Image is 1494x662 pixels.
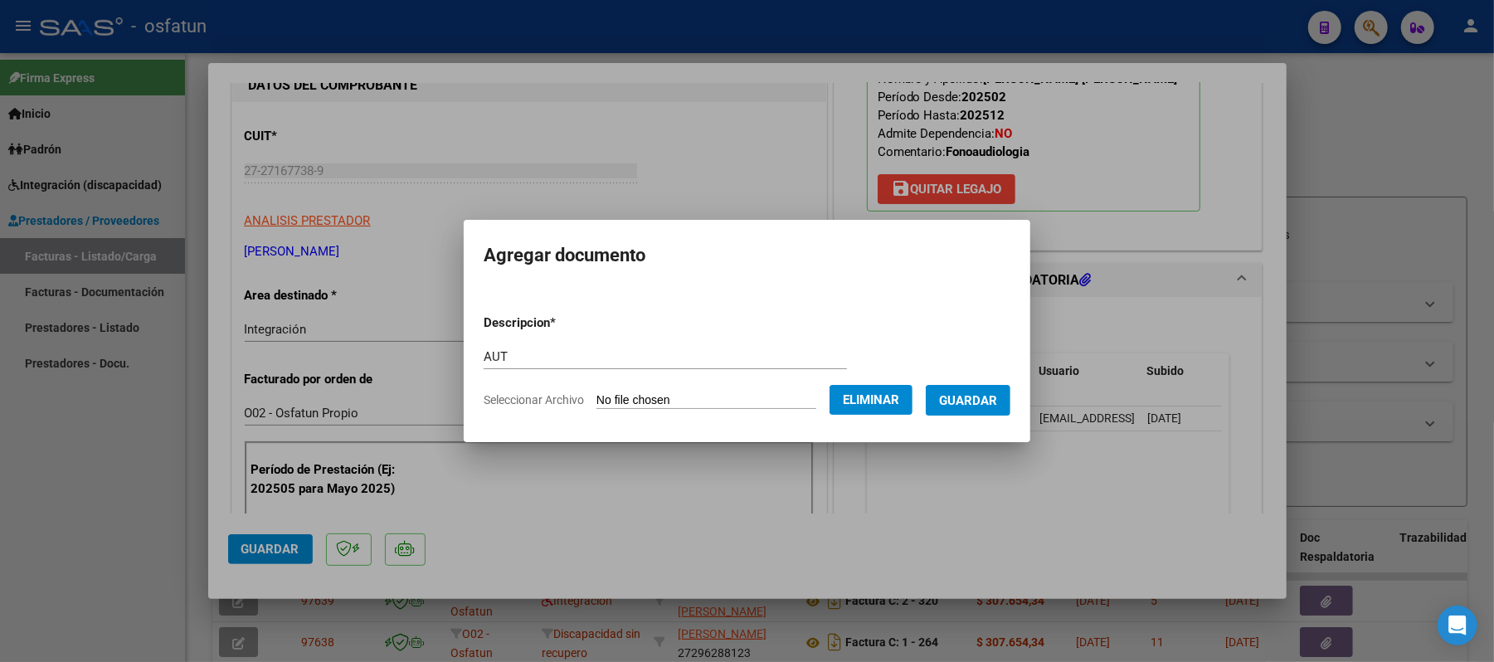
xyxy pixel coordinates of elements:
button: Eliminar [830,385,912,415]
h2: Agregar documento [484,240,1010,271]
span: Seleccionar Archivo [484,393,584,406]
span: Eliminar [843,392,899,407]
div: Open Intercom Messenger [1438,606,1477,645]
button: Guardar [926,385,1010,416]
span: Guardar [939,393,997,408]
p: Descripcion [484,314,642,333]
